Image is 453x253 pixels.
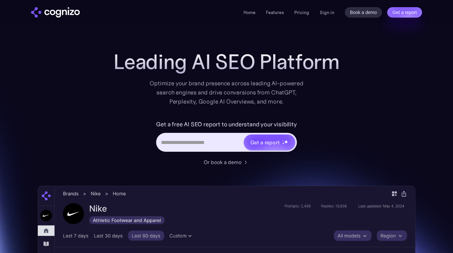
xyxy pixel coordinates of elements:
a: Or book a demo [204,158,249,166]
img: star [284,140,288,144]
form: Hero URL Input Form [156,119,297,155]
div: Get a report [250,138,280,146]
a: Home [243,9,256,15]
a: Get a reportstarstarstar [243,134,296,151]
a: Pricing [294,9,309,15]
img: cognizo logo [31,7,80,18]
div: Optimize your brand presence across leading AI-powered search engines and drive conversions from ... [146,79,307,106]
div: Or book a demo [204,158,241,166]
h1: Leading AI SEO Platform [113,50,340,74]
a: Book a demo [345,7,382,18]
a: Features [266,9,284,15]
label: Get a free AI SEO report to understand your visibility [156,119,297,130]
a: Sign in [320,8,334,16]
a: home [31,7,80,18]
a: Get a report [387,7,422,18]
img: star [282,142,285,145]
img: star [282,140,283,141]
